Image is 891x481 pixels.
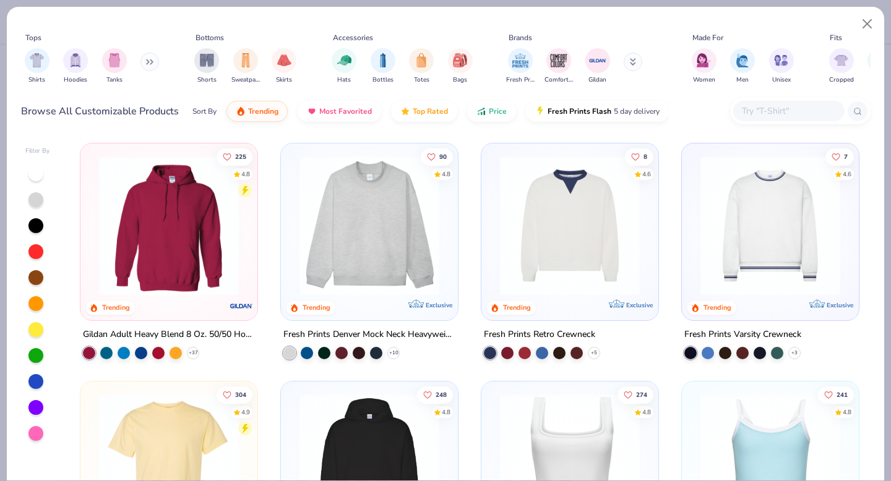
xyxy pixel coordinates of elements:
[774,53,788,67] img: Unisex Image
[442,169,450,179] div: 4.8
[511,51,530,70] img: Fresh Prints Image
[417,386,453,403] button: Like
[102,48,127,85] button: filter button
[544,48,573,85] div: filter for Comfort Colors
[736,53,749,67] img: Men Image
[276,75,292,85] span: Skirts
[272,48,296,85] button: filter button
[829,48,854,85] div: filter for Cropped
[337,53,351,67] img: Hats Image
[307,106,317,116] img: most_fav.gif
[226,101,288,122] button: Trending
[337,75,351,85] span: Hats
[371,48,395,85] button: filter button
[25,147,50,156] div: Filter By
[645,156,798,296] img: 230d1666-f904-4a08-b6b8-0d22bf50156f
[277,53,291,67] img: Skirts Image
[196,32,224,43] div: Bottoms
[231,48,260,85] div: filter for Sweatpants
[448,48,473,85] button: filter button
[453,53,467,67] img: Bags Image
[93,156,245,296] img: 01756b78-01f6-4cc6-8d8a-3c30c1a0c8ac
[239,53,252,67] img: Sweatpants Image
[829,48,854,85] button: filter button
[69,53,82,67] img: Hoodies Image
[626,301,653,309] span: Exclusive
[544,75,573,85] span: Comfort Colors
[548,106,611,116] span: Fresh Prints Flash
[391,101,457,122] button: Top Rated
[413,106,448,116] span: Top Rated
[692,32,723,43] div: Made For
[217,386,253,403] button: Like
[217,148,253,165] button: Like
[585,48,610,85] div: filter for Gildan
[236,106,246,116] img: trending.gif
[618,386,653,403] button: Like
[108,53,121,67] img: Tanks Image
[588,75,606,85] span: Gildan
[506,48,535,85] div: filter for Fresh Prints
[248,106,278,116] span: Trending
[494,156,646,296] img: 3abb6cdb-110e-4e18-92a0-dbcd4e53f056
[333,32,373,43] div: Accessories
[194,48,219,85] div: filter for Shorts
[25,32,41,43] div: Tops
[509,32,532,43] div: Brands
[830,32,842,43] div: Fits
[506,48,535,85] button: filter button
[21,104,179,119] div: Browse All Customizable Products
[448,48,473,85] div: filter for Bags
[421,148,453,165] button: Like
[83,327,255,343] div: Gildan Adult Heavy Blend 8 Oz. 50/50 Hooded Sweatshirt
[231,48,260,85] button: filter button
[409,48,434,85] button: filter button
[283,327,455,343] div: Fresh Prints Denver Mock Neck Heavyweight Sweatshirt
[200,53,214,67] img: Shorts Image
[489,106,507,116] span: Price
[642,169,651,179] div: 4.6
[25,48,49,85] div: filter for Shirts
[506,75,535,85] span: Fresh Prints
[818,386,854,403] button: Like
[442,407,450,417] div: 4.8
[769,48,794,85] button: filter button
[544,48,573,85] button: filter button
[769,48,794,85] div: filter for Unisex
[636,391,647,398] span: 274
[614,104,660,119] span: 5 day delivery
[25,48,49,85] button: filter button
[697,53,711,67] img: Women Image
[242,407,251,417] div: 4.9
[372,75,394,85] span: Bottles
[376,53,390,67] img: Bottles Image
[692,48,717,85] button: filter button
[642,407,651,417] div: 4.8
[236,391,247,398] span: 304
[625,148,653,165] button: Like
[106,75,123,85] span: Tanks
[684,327,801,343] div: Fresh Prints Varsity Crewneck
[409,48,434,85] div: filter for Totes
[856,12,879,36] button: Close
[436,391,447,398] span: 248
[484,327,595,343] div: Fresh Prints Retro Crewneck
[197,75,217,85] span: Shorts
[829,75,854,85] span: Cropped
[837,391,848,398] span: 241
[526,101,669,122] button: Fresh Prints Flash5 day delivery
[426,301,452,309] span: Exclusive
[730,48,755,85] button: filter button
[826,301,853,309] span: Exclusive
[453,75,467,85] span: Bags
[194,48,219,85] button: filter button
[400,106,410,116] img: TopRated.gif
[736,75,749,85] span: Men
[332,48,356,85] div: filter for Hats
[415,53,428,67] img: Totes Image
[64,75,87,85] span: Hoodies
[28,75,45,85] span: Shirts
[694,156,846,296] img: 4d4398e1-a86f-4e3e-85fd-b9623566810e
[63,48,88,85] div: filter for Hoodies
[192,106,217,117] div: Sort By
